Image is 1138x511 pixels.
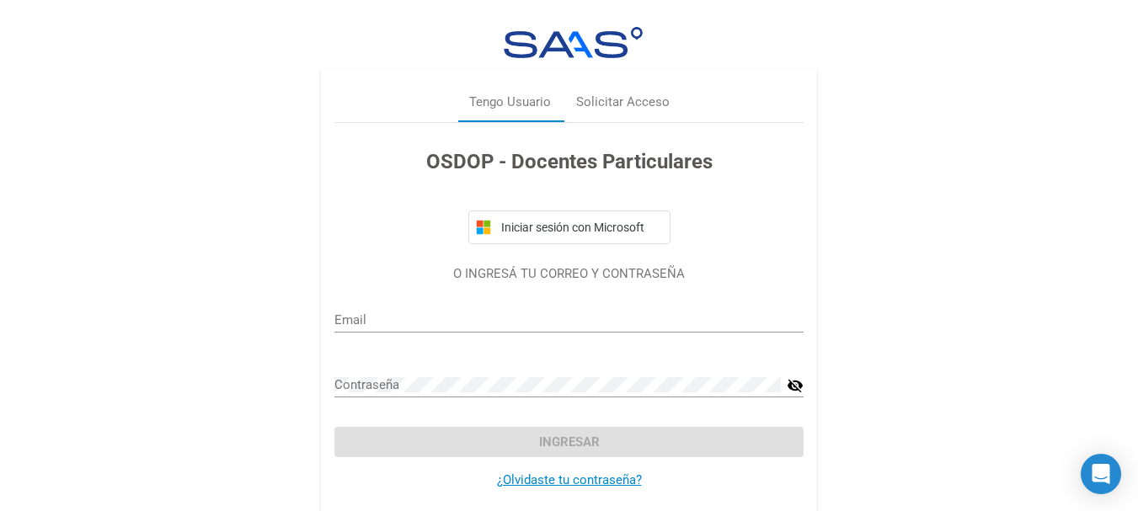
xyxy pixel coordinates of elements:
[334,264,804,284] p: O INGRESÁ TU CORREO Y CONTRASEÑA
[334,146,804,177] h3: OSDOP - Docentes Particulares
[468,210,671,244] button: Iniciar sesión con Microsoft
[497,472,642,487] a: ¿Olvidaste tu contraseña?
[469,93,551,112] div: Tengo Usuario
[539,434,600,450] span: Ingresar
[498,221,663,234] span: Iniciar sesión con Microsoft
[334,427,804,457] button: Ingresar
[787,375,804,396] mat-icon: visibility_off
[1081,454,1121,494] div: Open Intercom Messenger
[576,93,670,112] div: Solicitar Acceso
